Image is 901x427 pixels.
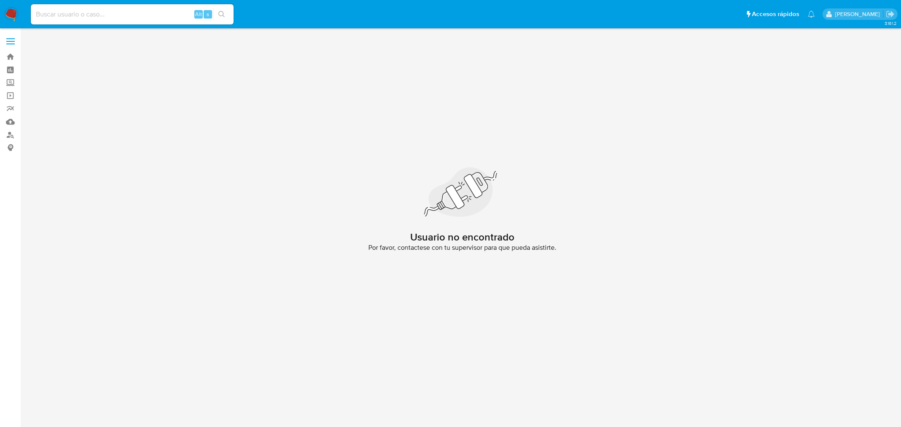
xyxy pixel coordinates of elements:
[752,10,799,19] span: Accesos rápidos
[368,243,556,252] span: Por favor, contactese con tu supervisor para que pueda asistirte.
[410,231,514,243] h2: Usuario no encontrado
[886,10,895,19] a: Salir
[207,10,209,18] span: s
[808,11,815,18] a: Notificaciones
[195,10,202,18] span: Alt
[835,10,883,18] p: fernando.ftapiamartinez@mercadolibre.com.mx
[213,8,230,20] button: search-icon
[31,9,234,20] input: Buscar usuario o caso...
